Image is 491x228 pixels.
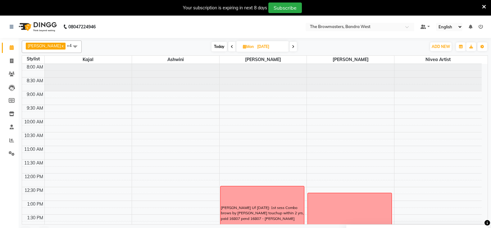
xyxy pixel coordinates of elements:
[25,105,44,112] div: 9:30 AM
[430,42,452,51] button: ADD NEW
[25,78,44,84] div: 8:30 AM
[23,160,44,166] div: 11:30 AM
[28,43,61,48] span: [PERSON_NAME]
[268,2,302,13] button: Subscribe
[394,56,482,64] span: Nivea Artist
[26,215,44,221] div: 1:30 PM
[25,91,44,98] div: 9:00 AM
[61,43,64,48] a: x
[23,173,44,180] div: 12:00 PM
[25,64,44,70] div: 8:00 AM
[183,5,267,11] div: Your subscription is expiring in next 8 days
[23,119,44,125] div: 10:00 AM
[241,44,255,49] span: Mon
[211,42,227,51] span: Today
[432,44,450,49] span: ADD NEW
[45,56,132,64] span: Kajal
[22,56,44,62] div: Stylist
[68,18,96,36] b: 08047224946
[23,187,44,194] div: 12:30 PM
[23,132,44,139] div: 10:30 AM
[255,42,286,51] input: 2025-09-15
[23,146,44,153] div: 11:00 AM
[220,56,307,64] span: [PERSON_NAME]
[26,201,44,207] div: 1:00 PM
[132,56,219,64] span: Ashwini
[16,18,58,36] img: logo
[221,205,304,222] div: [PERSON_NAME] Uf [DATE]: 1st sess Combo brows by [PERSON_NAME] touchup within 2 yrs, paid 16807 p...
[67,43,76,48] span: +4
[307,56,394,64] span: [PERSON_NAME]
